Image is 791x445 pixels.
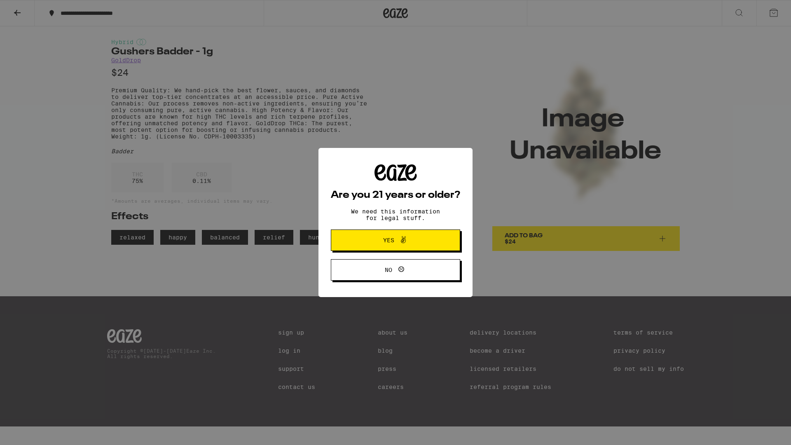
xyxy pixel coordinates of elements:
[331,259,460,281] button: No
[385,267,392,273] span: No
[331,190,460,200] h2: Are you 21 years or older?
[331,230,460,251] button: Yes
[383,237,394,243] span: Yes
[344,208,447,221] p: We need this information for legal stuff.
